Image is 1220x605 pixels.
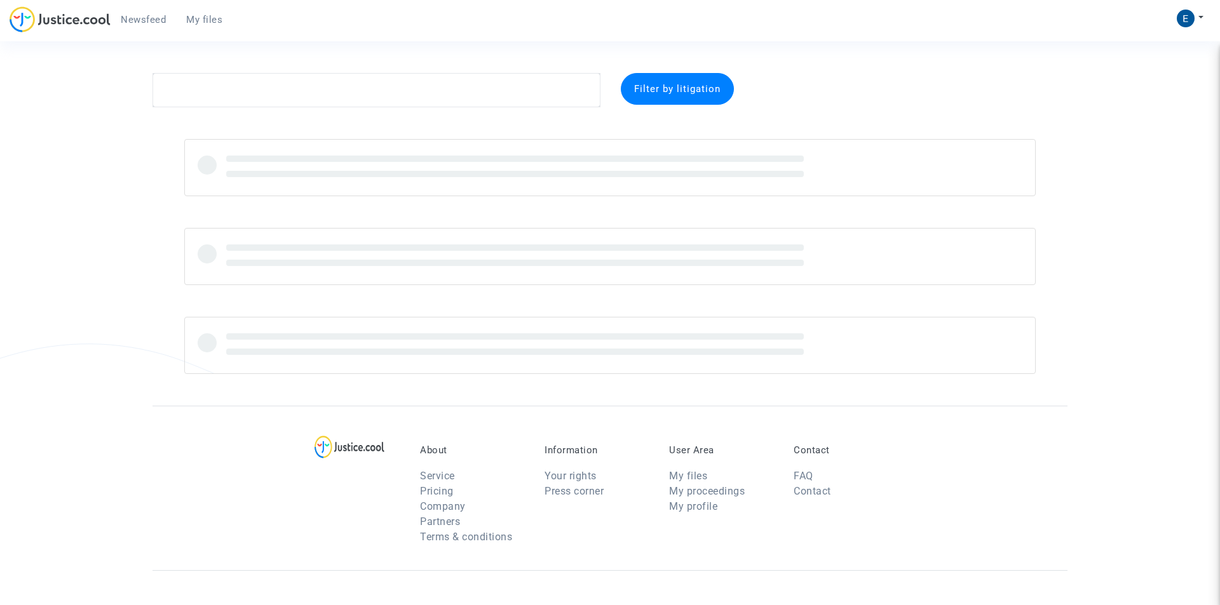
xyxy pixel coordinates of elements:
[186,14,222,25] span: My files
[794,485,831,497] a: Contact
[545,485,604,497] a: Press corner
[420,500,466,512] a: Company
[545,444,650,456] p: Information
[111,10,176,29] a: Newsfeed
[794,444,899,456] p: Contact
[176,10,233,29] a: My files
[634,83,721,95] span: Filter by litigation
[121,14,166,25] span: Newsfeed
[545,470,597,482] a: Your rights
[669,485,745,497] a: My proceedings
[1177,10,1195,27] img: ACg8ocICGBWcExWuj3iT2MEg9j5dw-yx0VuEqZIV0SNsKSMu=s96-c
[315,435,385,458] img: logo-lg.svg
[669,500,717,512] a: My profile
[669,470,707,482] a: My files
[420,444,525,456] p: About
[669,444,775,456] p: User Area
[794,470,813,482] a: FAQ
[420,485,454,497] a: Pricing
[420,515,460,528] a: Partners
[10,6,111,32] img: jc-logo.svg
[420,531,512,543] a: Terms & conditions
[420,470,455,482] a: Service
